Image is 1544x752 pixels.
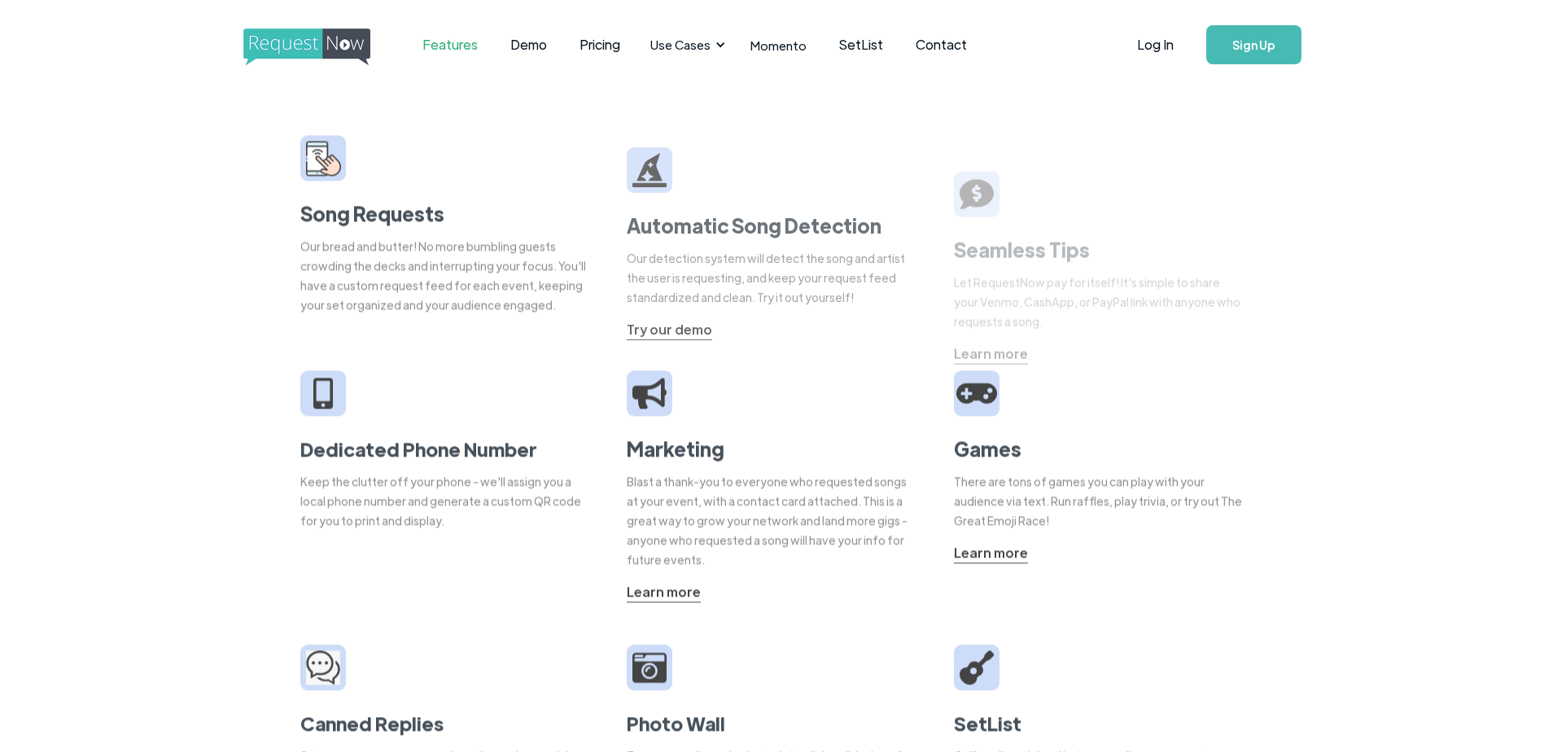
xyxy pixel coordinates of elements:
[300,200,444,225] strong: Song Requests
[627,248,917,307] div: Our detection system will detect the song and artist the user is requesting, and keep your reques...
[641,20,730,70] div: Use Cases
[406,20,494,70] a: Features
[954,710,1021,736] strong: SetList
[960,650,994,684] img: guitar
[734,21,823,69] a: Momento
[300,435,537,461] strong: Dedicated Phone Number
[823,20,899,70] a: SetList
[243,28,400,66] img: requestnow logo
[650,36,711,54] div: Use Cases
[627,471,917,569] div: Blast a thank-you to everyone who requested songs at your event, with a contact card attached. Th...
[632,650,667,684] img: camera icon
[305,141,340,176] img: smarphone
[494,20,563,70] a: Demo
[563,20,636,70] a: Pricing
[243,28,365,61] a: home
[627,435,724,461] strong: Marketing
[954,543,1028,562] div: Learn more
[954,344,1028,365] a: Learn more
[899,20,983,70] a: Contact
[956,377,997,409] img: video game
[627,320,712,340] a: Try our demo
[960,177,994,212] img: tip sign
[627,710,725,736] strong: Photo Wall
[627,320,712,339] div: Try our demo
[627,212,881,238] strong: Automatic Song Detection
[627,582,701,602] a: Learn more
[954,471,1244,530] div: There are tons of games you can play with your audience via text. Run raffles, play trivia, or tr...
[954,237,1090,262] strong: Seamless Tips
[627,582,701,601] div: Learn more
[954,435,1021,461] strong: Games
[300,471,591,530] div: Keep the clutter off your phone - we'll assign you a local phone number and generate a custom QR ...
[306,650,340,685] img: camera icon
[954,344,1028,364] div: Learn more
[1206,25,1301,64] a: Sign Up
[632,378,667,409] img: megaphone
[300,710,444,736] strong: Canned Replies
[300,236,591,314] div: Our bread and butter! No more bumbling guests crowding the decks and interrupting your focus. You...
[313,378,332,409] img: iphone
[954,543,1028,563] a: Learn more
[954,273,1244,331] div: Let RequestNow pay for itself! It's simple to share your Venmo, CashApp, or PayPal link with anyo...
[632,153,667,187] img: wizard hat
[1121,16,1190,73] a: Log In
